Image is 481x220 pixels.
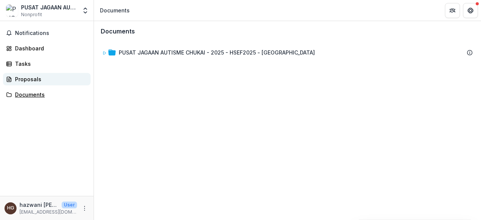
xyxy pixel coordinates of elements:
div: Dashboard [15,44,85,52]
span: Notifications [15,30,88,36]
a: Dashboard [3,42,91,55]
img: PUSAT JAGAAN AUTISME CHUKAI [6,5,18,17]
button: Partners [445,3,460,18]
div: Proposals [15,75,85,83]
div: Documents [100,6,130,14]
button: More [80,204,89,213]
span: Nonprofit [21,11,42,18]
h3: Documents [101,28,135,35]
div: Documents [15,91,85,99]
p: User [62,202,77,208]
p: hazwani [PERSON_NAME] [20,201,59,209]
button: Get Help [463,3,478,18]
div: hazwani ab ghani [7,206,14,211]
div: Tasks [15,60,85,68]
div: PUSAT JAGAAN AUTISME CHUKAI - 2025 - HSEF2025 - [GEOGRAPHIC_DATA] [119,49,315,56]
button: Open entity switcher [80,3,91,18]
a: Tasks [3,58,91,70]
div: PUSAT JAGAAN AUTISME CHUKAI - 2025 - HSEF2025 - [GEOGRAPHIC_DATA] [99,46,476,59]
p: [EMAIL_ADDRESS][DOMAIN_NAME] [20,209,77,215]
button: Notifications [3,27,91,39]
a: Proposals [3,73,91,85]
a: Documents [3,88,91,101]
div: PUSAT JAGAAN AUTISME CHUKAI [21,3,77,11]
nav: breadcrumb [97,5,133,16]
